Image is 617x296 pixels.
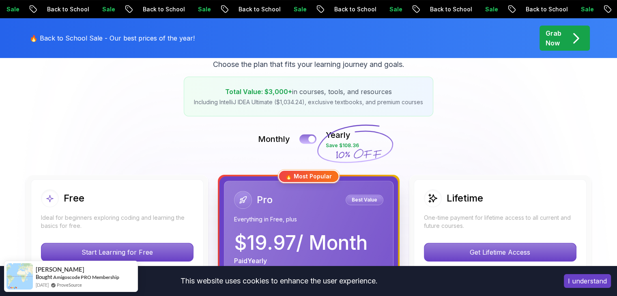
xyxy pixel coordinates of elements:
[287,5,313,13] p: Sale
[225,88,292,96] span: Total Value: $3,000+
[383,5,408,13] p: Sale
[423,5,478,13] p: Back to School
[424,243,576,261] p: Get Lifetime Access
[347,196,382,204] p: Best Value
[64,192,84,205] h2: Free
[424,214,576,230] p: One-time payment for lifetime access to all current and future courses.
[234,215,383,223] p: Everything in Free, plus
[191,5,217,13] p: Sale
[41,243,193,262] button: Start Learning for Free
[213,59,404,70] p: Choose the plan that fits your learning journey and goals.
[546,28,561,48] p: Grab Now
[424,248,576,256] a: Get Lifetime Access
[36,274,52,280] span: Bought
[194,98,423,106] p: Including IntelliJ IDEA Ultimate ($1,034.24), exclusive textbooks, and premium courses
[6,272,552,290] div: This website uses cookies to enhance the user experience.
[30,33,195,43] p: 🔥 Back to School Sale - Our best prices of the year!
[6,263,33,290] img: provesource social proof notification image
[41,214,193,230] p: Ideal for beginners exploring coding and learning the basics for free.
[232,5,287,13] p: Back to School
[36,266,84,273] span: [PERSON_NAME]
[234,256,267,266] p: Paid Yearly
[327,5,383,13] p: Back to School
[36,281,49,288] span: [DATE]
[519,5,574,13] p: Back to School
[574,5,600,13] p: Sale
[136,5,191,13] p: Back to School
[257,193,273,206] h2: Pro
[41,248,193,256] a: Start Learning for Free
[194,87,423,97] p: in courses, tools, and resources
[53,274,119,281] a: Amigoscode PRO Membership
[234,233,368,253] p: $ 19.97 / Month
[447,192,483,205] h2: Lifetime
[424,243,576,262] button: Get Lifetime Access
[57,281,82,288] a: ProveSource
[95,5,121,13] p: Sale
[564,274,611,288] button: Accept cookies
[478,5,504,13] p: Sale
[40,5,95,13] p: Back to School
[41,243,193,261] p: Start Learning for Free
[258,133,290,145] p: Monthly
